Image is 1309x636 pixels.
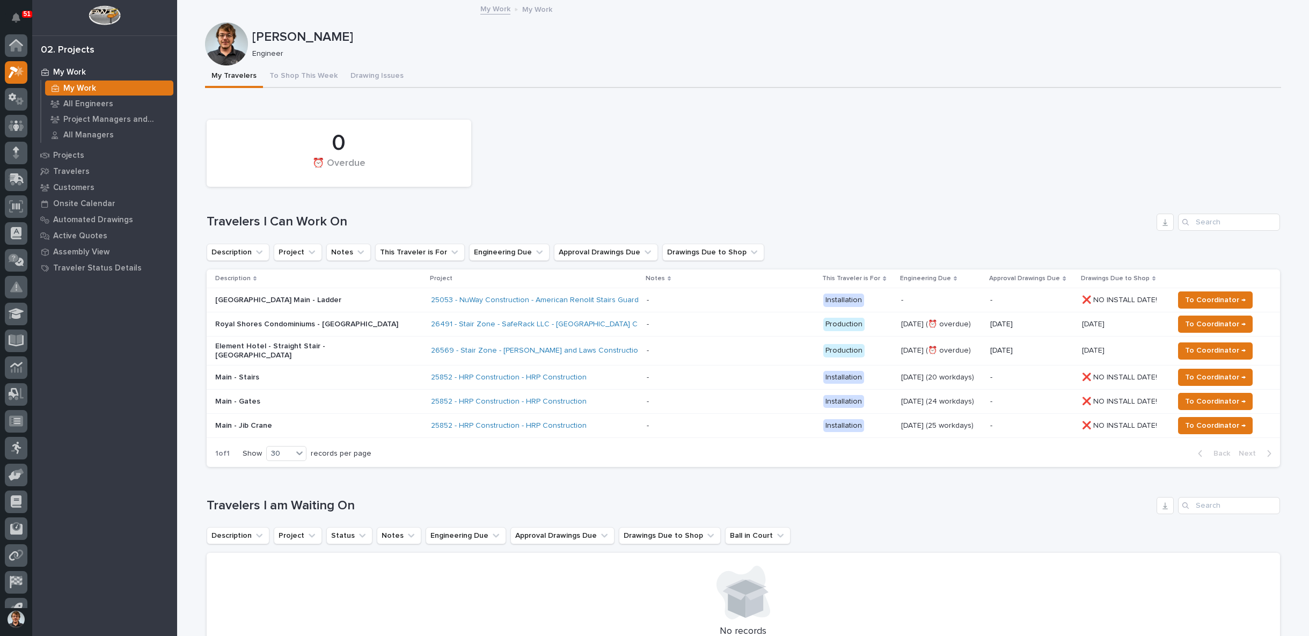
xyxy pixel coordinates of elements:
tr: [GEOGRAPHIC_DATA] Main - Ladder25053 - NuWay Construction - American Renolit Stairs Guardrail and... [207,288,1280,312]
p: Travelers [53,167,90,177]
div: Installation [823,371,864,384]
p: [DATE] (25 workdays) [901,421,982,430]
p: [GEOGRAPHIC_DATA] Main - Ladder [215,296,403,305]
button: Engineering Due [426,527,506,544]
h1: Travelers I Can Work On [207,214,1152,230]
button: Description [207,527,269,544]
p: Drawings Due to Shop [1081,273,1150,284]
div: - [647,373,649,382]
p: [DATE] (⏰ overdue) [901,346,982,355]
a: My Work [32,64,177,80]
div: Installation [823,294,864,307]
p: [DATE] [1082,318,1107,329]
button: Notes [377,527,421,544]
p: Description [215,273,251,284]
p: - [990,421,1073,430]
button: Drawings Due to Shop [662,244,764,261]
p: My Work [63,84,96,93]
p: Projects [53,151,84,160]
button: users-avatar [5,608,27,631]
input: Search [1178,497,1280,514]
p: Active Quotes [53,231,107,241]
button: Description [207,244,269,261]
div: 30 [267,448,292,459]
span: To Coordinator → [1185,344,1246,357]
span: Back [1207,449,1230,458]
p: Element Hotel - Straight Stair - [GEOGRAPHIC_DATA] [215,342,403,360]
div: Production [823,318,865,331]
p: All Engineers [63,99,113,109]
button: Project [274,244,322,261]
div: Production [823,344,865,357]
p: - [901,296,982,305]
span: To Coordinator → [1185,419,1246,432]
button: To Coordinator → [1178,316,1253,333]
button: To Coordinator → [1178,291,1253,309]
p: [DATE] (⏰ overdue) [901,320,982,329]
p: Assembly View [53,247,109,257]
button: Notifications [5,6,27,29]
p: Automated Drawings [53,215,133,225]
button: Status [326,527,372,544]
button: Ball in Court [725,527,791,544]
p: ❌ NO INSTALL DATE! [1082,419,1159,430]
p: 51 [24,10,31,18]
button: To Coordinator → [1178,417,1253,434]
a: Customers [32,179,177,195]
button: Engineering Due [469,244,550,261]
p: ❌ NO INSTALL DATE! [1082,395,1159,406]
a: Automated Drawings [32,211,177,228]
a: 25852 - HRP Construction - HRP Construction [431,397,587,406]
a: My Work [41,81,177,96]
div: Installation [823,395,864,408]
p: [DATE] [990,320,1073,329]
p: - [990,397,1073,406]
p: Engineer [252,49,1273,59]
button: Notes [326,244,371,261]
p: Show [243,449,262,458]
button: To Coordinator → [1178,342,1253,360]
div: - [647,421,649,430]
div: 0 [225,130,453,157]
button: Drawing Issues [344,65,410,88]
a: Assembly View [32,244,177,260]
a: All Managers [41,127,177,142]
p: [DATE] [990,346,1073,355]
div: ⏰ Overdue [225,158,453,180]
button: Back [1189,449,1234,458]
span: To Coordinator → [1185,395,1246,408]
button: To Shop This Week [263,65,344,88]
div: - [647,320,649,329]
p: ❌ NO INSTALL DATE! [1082,294,1159,305]
p: [PERSON_NAME] [252,30,1277,45]
p: Main - Stairs [215,373,403,382]
div: - [647,397,649,406]
button: To Coordinator → [1178,369,1253,386]
p: Main - Gates [215,397,403,406]
p: My Work [522,3,552,14]
a: All Engineers [41,96,177,111]
a: Projects [32,147,177,163]
p: Engineering Due [900,273,951,284]
button: Next [1234,449,1280,458]
tr: Royal Shores Condominiums - [GEOGRAPHIC_DATA]26491 - Stair Zone - SafeRack LLC - [GEOGRAPHIC_DATA... [207,312,1280,337]
div: 02. Projects [41,45,94,56]
p: [DATE] (20 workdays) [901,373,982,382]
input: Search [1178,214,1280,231]
span: To Coordinator → [1185,371,1246,384]
p: - [990,373,1073,382]
a: 26491 - Stair Zone - SafeRack LLC - [GEOGRAPHIC_DATA] Condominiums [431,320,683,329]
p: Project Managers and Engineers [63,115,169,125]
a: Active Quotes [32,228,177,244]
p: Customers [53,183,94,193]
img: Workspace Logo [89,5,120,25]
button: Drawings Due to Shop [619,527,721,544]
p: [DATE] [1082,344,1107,355]
span: To Coordinator → [1185,294,1246,306]
button: My Travelers [205,65,263,88]
div: Notifications51 [13,13,27,30]
p: Project [430,273,452,284]
a: 25852 - HRP Construction - HRP Construction [431,373,587,382]
tr: Main - Stairs25852 - HRP Construction - HRP Construction - Installation[DATE] (20 workdays)-❌ NO ... [207,365,1280,389]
